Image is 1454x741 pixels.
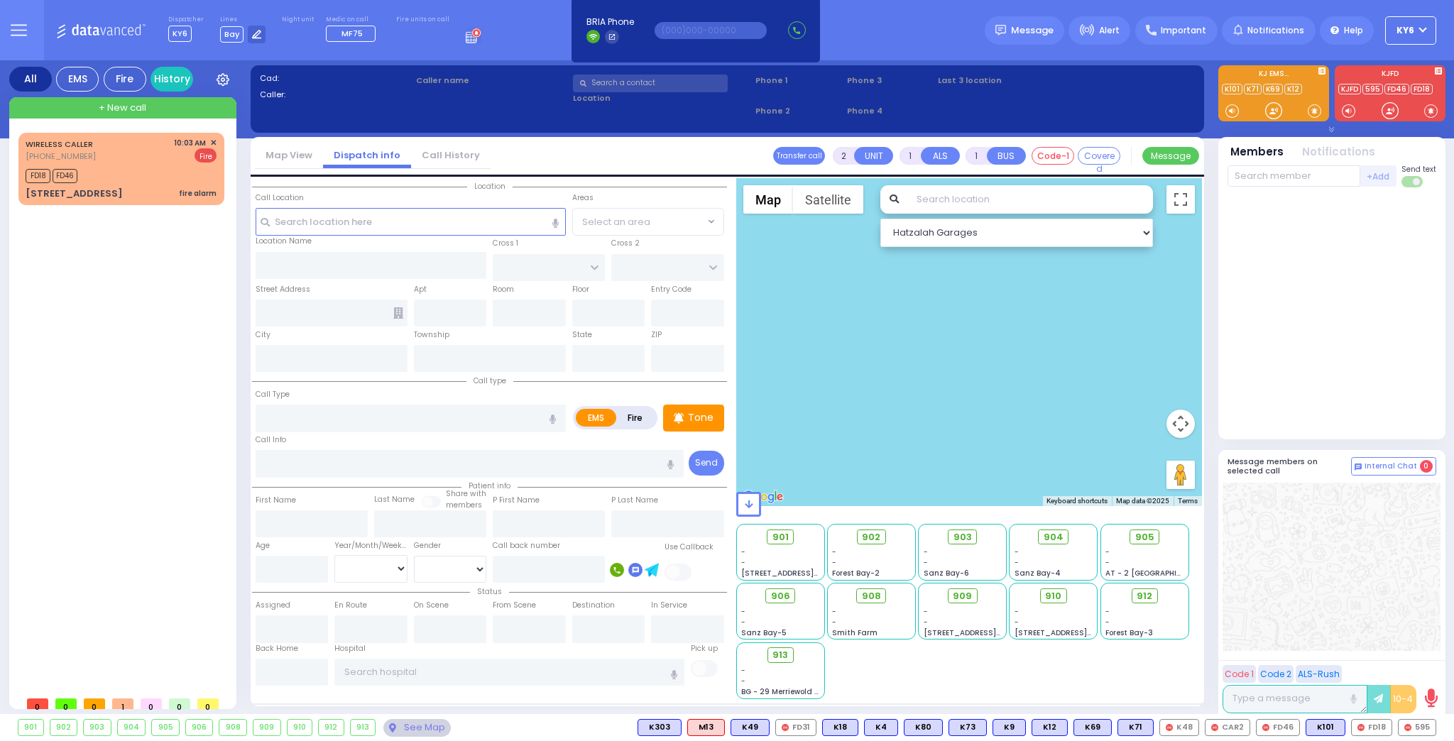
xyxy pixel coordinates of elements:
div: K49 [731,719,770,736]
label: ZIP [651,329,662,341]
span: - [924,617,928,627]
span: 902 [862,530,880,544]
span: [STREET_ADDRESS][PERSON_NAME] [1015,627,1149,638]
span: - [924,547,928,557]
button: Code 2 [1258,665,1294,683]
div: EMS [56,67,99,92]
button: Show satellite imagery [793,185,863,214]
span: 909 [953,589,972,603]
div: K18 [822,719,858,736]
span: 1 [112,698,133,709]
div: FD18 [1351,719,1392,736]
div: 903 [84,720,111,735]
span: Phone 1 [755,75,842,87]
a: Open this area in Google Maps (opens a new window) [740,488,787,506]
span: - [832,606,836,617]
div: All [9,67,52,92]
input: Search hospital [334,659,684,686]
span: [STREET_ADDRESS][PERSON_NAME] [924,627,1058,638]
label: On Scene [414,600,449,611]
div: FD31 [775,719,816,736]
label: Night unit [282,16,314,24]
span: Patient info [461,481,518,491]
span: - [741,606,745,617]
label: First Name [256,495,296,506]
span: Location [467,181,513,192]
span: + New call [99,101,146,115]
span: 903 [953,530,972,544]
div: 901 [18,720,43,735]
span: - [1015,617,1019,627]
div: BLS [993,719,1026,736]
span: Send text [1401,164,1436,175]
span: - [1015,557,1019,568]
label: En Route [334,600,367,611]
input: Search location here [256,208,566,235]
span: FD46 [53,169,77,183]
div: BLS [1032,719,1068,736]
span: FD18 [26,169,50,183]
label: Last 3 location [938,75,1066,87]
a: KJFD [1338,84,1361,94]
div: 906 [186,720,213,735]
button: Code-1 [1032,147,1074,165]
img: Logo [56,21,151,39]
button: Map camera controls [1166,410,1195,438]
input: (000)000-00000 [655,22,767,39]
label: Hospital [334,643,366,654]
label: Age [256,540,270,551]
div: ALS [687,719,725,736]
input: Search a contact [573,75,728,92]
div: [STREET_ADDRESS] [26,187,123,201]
label: Medic on call [326,16,380,24]
span: Alert [1099,24,1120,37]
span: Phone 2 [755,105,842,117]
span: - [741,557,745,568]
span: 906 [771,589,790,603]
div: 902 [50,720,77,735]
label: Call Type [256,389,290,400]
img: message.svg [995,25,1006,35]
span: Other building occupants [393,307,403,319]
span: 0 [27,698,48,709]
span: 10:03 AM [174,138,206,148]
button: Code 1 [1223,665,1256,683]
a: Dispatch info [323,148,411,162]
a: WIRELESS CALLER [26,138,93,150]
label: Cad: [260,72,412,84]
a: K71 [1244,84,1262,94]
label: Cross 1 [493,238,518,249]
div: 908 [219,720,246,735]
div: K80 [904,719,943,736]
span: [STREET_ADDRESS][PERSON_NAME] [741,568,875,578]
button: BUS [987,147,1026,165]
label: Cross 2 [611,238,640,249]
span: MF75 [341,28,363,39]
label: Apt [414,284,427,295]
span: members [446,500,482,510]
span: KY6 [1396,24,1414,37]
span: - [1105,606,1110,617]
span: - [741,665,745,676]
button: ALS [921,147,960,165]
div: 904 [118,720,146,735]
img: red-radio-icon.svg [782,724,789,731]
label: Floor [572,284,589,295]
img: red-radio-icon.svg [1166,724,1173,731]
a: FD18 [1411,84,1433,94]
input: Search member [1228,165,1360,187]
span: Important [1161,24,1206,37]
span: Bay [220,26,244,43]
a: FD46 [1384,84,1409,94]
button: UNIT [854,147,893,165]
img: Google [740,488,787,506]
div: BLS [949,719,987,736]
div: BLS [904,719,943,736]
img: red-radio-icon.svg [1211,724,1218,731]
span: 0 [197,698,219,709]
span: - [741,617,745,627]
div: K101 [1306,719,1345,736]
span: Phone 4 [847,105,934,117]
div: K71 [1117,719,1154,736]
span: 910 [1045,589,1061,603]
